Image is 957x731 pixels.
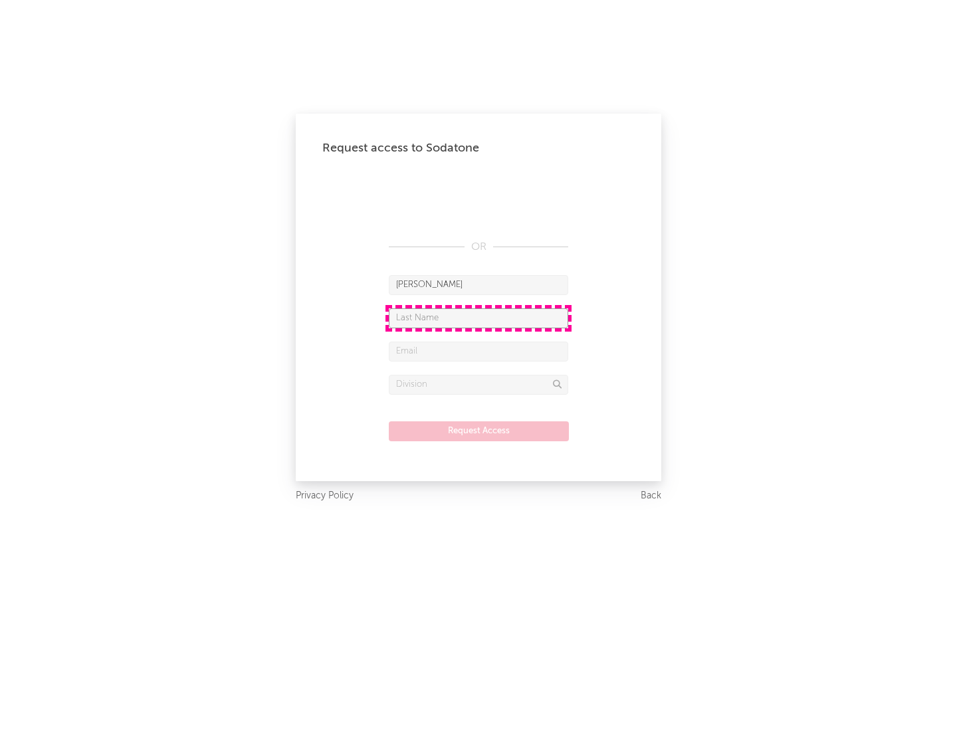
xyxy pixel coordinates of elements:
input: Division [389,375,568,395]
a: Back [641,488,661,504]
input: Last Name [389,308,568,328]
input: First Name [389,275,568,295]
input: Email [389,342,568,362]
button: Request Access [389,421,569,441]
div: OR [389,239,568,255]
a: Privacy Policy [296,488,354,504]
div: Request access to Sodatone [322,140,635,156]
